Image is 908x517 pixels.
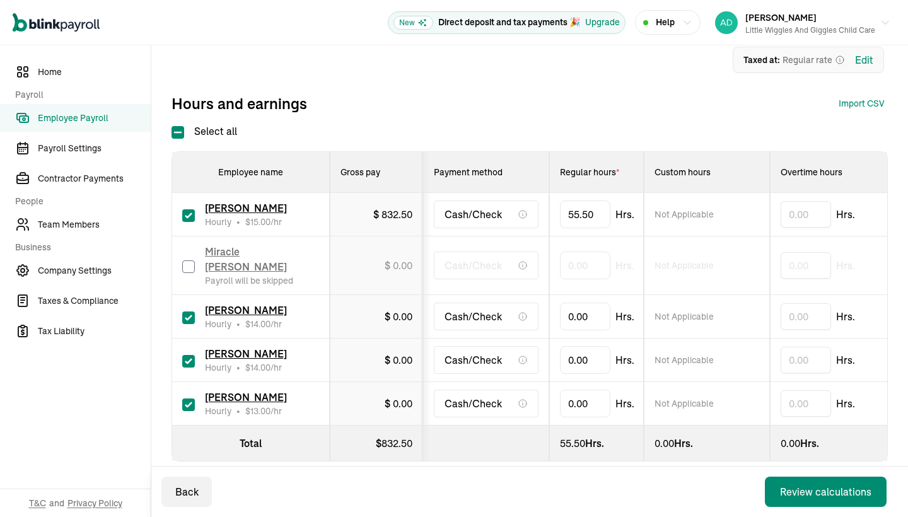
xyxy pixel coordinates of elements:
span: /hr [245,216,282,228]
span: Hrs. [615,207,634,222]
div: $ [385,352,412,368]
span: rate [783,54,832,66]
input: 0.00 [781,390,831,417]
span: 14.00 [250,318,271,330]
span: Hrs. [836,207,855,222]
button: Import CSV [839,97,884,110]
input: TextInput [560,346,610,374]
span: Home [38,66,151,79]
p: Direct deposit and tax payments 🎉 [438,16,580,29]
span: /hr [245,361,282,374]
span: Cash/Check [445,309,502,324]
input: 0.00 [781,201,831,228]
span: Business [15,241,143,254]
button: Upgrade [585,16,620,29]
div: Review calculations [780,484,871,499]
span: 13.00 [250,405,271,417]
nav: Global [13,4,100,41]
span: Cash/Check [445,258,502,273]
span: Payment method [434,166,503,178]
span: Company Settings [38,264,151,277]
span: Hrs. [615,396,634,411]
span: Taxes & Compliance [38,294,151,308]
span: regular [783,54,814,66]
span: [PERSON_NAME] [205,347,287,360]
span: Hrs. [836,352,855,368]
span: 0.00 [393,310,412,323]
button: Help [635,10,701,35]
span: 0.00 [393,259,412,272]
div: $ [373,207,412,222]
input: 0.00 [781,252,831,279]
span: Cash/Check [445,352,502,368]
span: Cash/Check [445,207,502,222]
span: Tax Liability [38,325,151,338]
span: • [236,216,240,228]
span: Team Members [38,218,151,231]
span: $ [245,216,271,228]
span: Hourly [205,318,231,330]
span: Hrs. [615,258,634,273]
span: • [236,405,240,417]
span: $ [245,405,271,417]
span: Help [656,16,675,29]
div: Hrs. [781,436,885,451]
input: 0.00 [781,303,831,330]
span: Hourly [205,405,231,417]
span: Not Applicable [655,208,714,221]
span: • [236,361,240,374]
span: Not Applicable [655,397,714,410]
span: 0.00 [393,397,412,410]
span: Not Applicable [655,259,714,272]
span: Regular hours [560,166,619,178]
span: $ [245,362,271,373]
span: Hourly [205,361,231,374]
span: Hrs. [836,396,855,411]
div: Total [182,436,319,451]
button: Back [161,477,212,507]
span: Privacy Policy [67,497,122,509]
span: 832.50 [381,208,412,221]
span: [PERSON_NAME] [205,202,287,214]
span: Hourly [205,216,231,228]
span: Overtime hours [781,166,842,178]
div: Little Wiggles and Giggles Child Care [745,25,875,36]
div: Custom hours [655,166,759,178]
div: Gross pay [340,166,412,178]
span: 0.00 [781,437,800,450]
label: Select all [172,124,237,139]
span: Hrs. [615,352,634,368]
span: Not Applicable [655,310,714,323]
iframe: Chat Widget [845,456,908,517]
span: Hrs. [836,258,855,273]
button: [PERSON_NAME]Little Wiggles and Giggles Child Care [710,7,895,38]
span: Employee name [218,166,283,178]
div: $ [385,396,412,411]
div: Payroll will be skipped [205,274,319,287]
span: • [236,318,240,330]
span: T&C [29,497,46,509]
div: $ [385,309,412,324]
span: Hours and earnings [172,93,307,113]
span: [PERSON_NAME] [205,304,287,317]
span: 0.00 [393,354,412,366]
input: 0.00 [781,347,831,373]
span: People [15,195,143,208]
span: Hrs. [615,309,634,324]
input: TextInput [560,252,610,279]
span: Taxed at: [743,54,780,66]
span: /hr [245,405,282,417]
span: New [393,16,433,30]
input: TextInput [560,200,610,228]
span: 14.00 [250,362,271,373]
div: $ [340,436,412,451]
span: $ [245,318,271,330]
input: TextInput [560,303,610,330]
span: 0.00 [655,437,674,450]
span: 832.50 [381,437,412,450]
span: Miracle [PERSON_NAME] [205,245,287,273]
span: 55.50 [560,437,585,450]
span: Cash/Check [445,396,502,411]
